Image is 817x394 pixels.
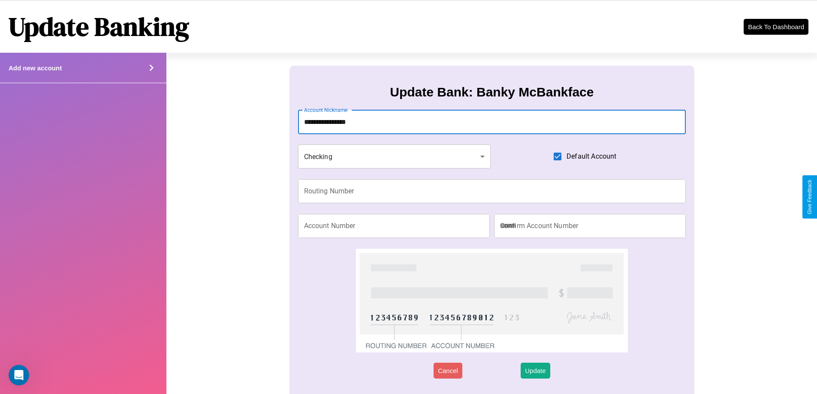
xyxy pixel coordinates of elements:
h3: Update Bank: Banky McBankface [390,85,594,99]
img: check [356,249,627,352]
button: Back To Dashboard [744,19,808,35]
div: Give Feedback [807,180,813,214]
h4: Add new account [9,64,62,72]
button: Cancel [434,363,462,379]
label: Account Nickname [304,106,348,114]
span: Default Account [567,151,616,162]
div: Checking [298,144,491,168]
button: Update [521,363,550,379]
iframe: Intercom live chat [9,365,29,385]
h1: Update Banking [9,9,189,44]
